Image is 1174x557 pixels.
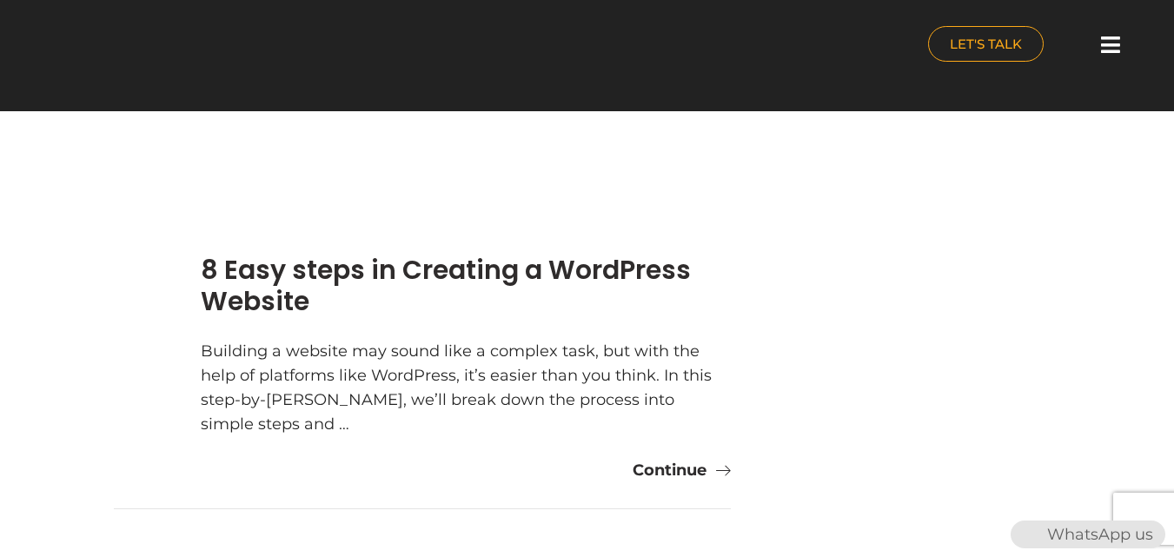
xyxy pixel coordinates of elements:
[201,339,731,436] div: Building a website may sound like a complex task, but with the help of platforms like WordPress, ...
[201,251,691,320] a: 8 Easy steps in Creating a WordPress Website
[950,37,1022,50] span: LET'S TALK
[9,9,579,84] a: nuance-qatar_logo
[928,26,1044,62] a: LET'S TALK
[9,9,155,84] img: nuance-qatar_logo
[1012,521,1040,548] img: WhatsApp
[633,458,731,482] a: Continue
[1011,521,1165,548] div: WhatsApp us
[1011,525,1165,544] a: WhatsAppWhatsApp us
